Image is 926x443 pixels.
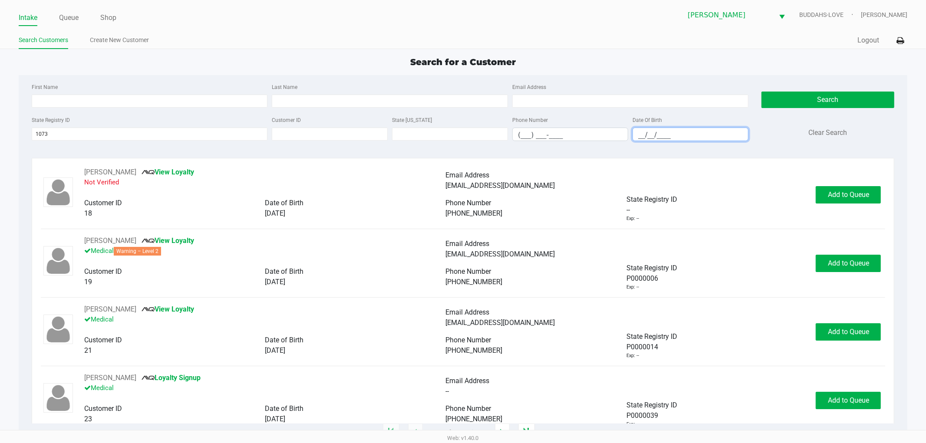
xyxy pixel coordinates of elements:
span: [PERSON_NAME] [861,10,907,20]
span: Phone Number [446,199,491,207]
button: See customer info [84,373,136,383]
a: Create New Customer [90,35,149,46]
div: Exp: -- [626,215,639,223]
span: [DATE] [265,209,285,217]
div: Exp: -- [626,284,639,291]
a: View Loyalty [142,305,194,313]
span: Phone Number [446,336,491,344]
span: Add to Queue [828,259,869,267]
span: State Registry ID [626,195,677,203]
span: P0000014 [626,342,658,352]
span: 23 [84,415,92,423]
span: P0000006 [626,273,658,284]
span: [PHONE_NUMBER] [446,278,503,286]
span: Date of Birth [265,336,303,344]
label: Email Address [512,83,546,91]
label: Date Of Birth [633,116,662,124]
span: Customer ID [84,336,122,344]
label: State [US_STATE] [392,116,432,124]
span: Email Address [446,240,490,248]
span: [PERSON_NAME] [688,10,768,20]
a: View Loyalty [142,236,194,245]
label: First Name [32,83,58,91]
span: Phone Number [446,404,491,413]
span: Email Address [446,377,490,385]
span: Customer ID [84,404,122,413]
button: Add to Queue [816,392,881,409]
span: Search for a Customer [410,57,516,67]
input: Format: (999) 999-9999 [513,128,628,141]
span: 18 [84,209,92,217]
label: Phone Number [512,116,548,124]
p: Not Verified [84,177,446,187]
span: P0000039 [626,410,658,421]
span: Customer ID [84,199,122,207]
app-submit-button: Previous [408,423,423,441]
p: Medical [84,246,446,256]
span: [DATE] [265,415,285,423]
span: Email Address [446,308,490,316]
span: 19 [84,278,92,286]
button: Select [774,5,790,25]
p: Medical [84,315,446,325]
button: Add to Queue [816,186,881,203]
span: Email Address [446,171,490,179]
kendo-maskedtextbox: Format: MM/DD/YYYY [633,128,748,141]
button: Add to Queue [816,255,881,272]
span: Add to Queue [828,396,869,404]
span: [EMAIL_ADDRESS][DOMAIN_NAME] [446,318,555,327]
span: [EMAIL_ADDRESS][DOMAIN_NAME] [446,181,555,190]
button: See customer info [84,304,136,315]
button: Clear Search [809,128,847,138]
span: Phone Number [446,267,491,276]
app-submit-button: Move to last page [518,423,535,441]
a: Search Customers [19,35,68,46]
button: Search [761,92,894,108]
button: See customer info [84,236,136,246]
span: State Registry ID [626,401,677,409]
span: [PHONE_NUMBER] [446,346,503,354]
a: Queue [59,12,79,24]
label: Last Name [272,83,297,91]
span: Date of Birth [265,267,303,276]
input: Format: MM/DD/YYYY [633,128,748,141]
kendo-maskedtextbox: Format: (999) 999-9999 [512,128,628,141]
a: Loyalty Signup [142,374,201,382]
span: -- [626,205,630,215]
span: State Registry ID [626,264,677,272]
span: Web: v1.40.0 [448,435,479,441]
span: BUDDAHS-LOVE [799,10,861,20]
a: Shop [100,12,116,24]
div: Exp: -- [626,352,639,360]
span: [DATE] [265,278,285,286]
app-submit-button: Next [495,423,510,441]
button: See customer info [84,167,136,177]
span: Warning – Level 2 [114,247,161,256]
span: [EMAIL_ADDRESS][DOMAIN_NAME] [446,250,555,258]
span: Add to Queue [828,190,869,199]
span: [DATE] [265,346,285,354]
span: -- [446,387,449,395]
span: Date of Birth [265,199,303,207]
div: Exp: -- [626,421,639,428]
button: Add to Queue [816,323,881,341]
span: Customer ID [84,267,122,276]
label: Customer ID [272,116,301,124]
span: 1 - 20 of 901077 items [432,428,486,436]
span: [PHONE_NUMBER] [446,209,503,217]
span: 21 [84,346,92,354]
span: Date of Birth [265,404,303,413]
span: Add to Queue [828,328,869,336]
label: State Registry ID [32,116,70,124]
span: [PHONE_NUMBER] [446,415,503,423]
button: Logout [857,35,879,46]
app-submit-button: Move to first page [383,423,399,441]
p: Medical [84,383,446,393]
a: View Loyalty [142,168,194,176]
span: State Registry ID [626,332,677,341]
a: Intake [19,12,37,24]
